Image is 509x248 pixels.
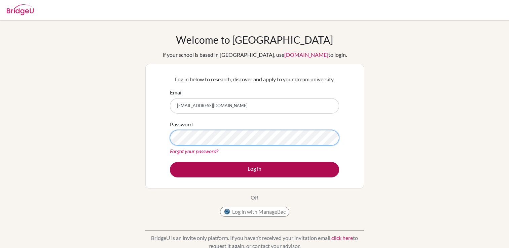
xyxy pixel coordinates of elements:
p: OR [251,194,258,202]
a: click here [331,235,353,241]
label: Password [170,120,193,128]
button: Log in [170,162,339,177]
a: Forgot your password? [170,148,218,154]
img: Bridge-U [7,4,34,15]
a: [DOMAIN_NAME] [284,51,328,58]
div: If your school is based in [GEOGRAPHIC_DATA], use to login. [162,51,347,59]
p: Log in below to research, discover and apply to your dream university. [170,75,339,83]
button: Log in with ManageBac [220,207,289,217]
label: Email [170,88,183,96]
h1: Welcome to [GEOGRAPHIC_DATA] [176,34,333,46]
